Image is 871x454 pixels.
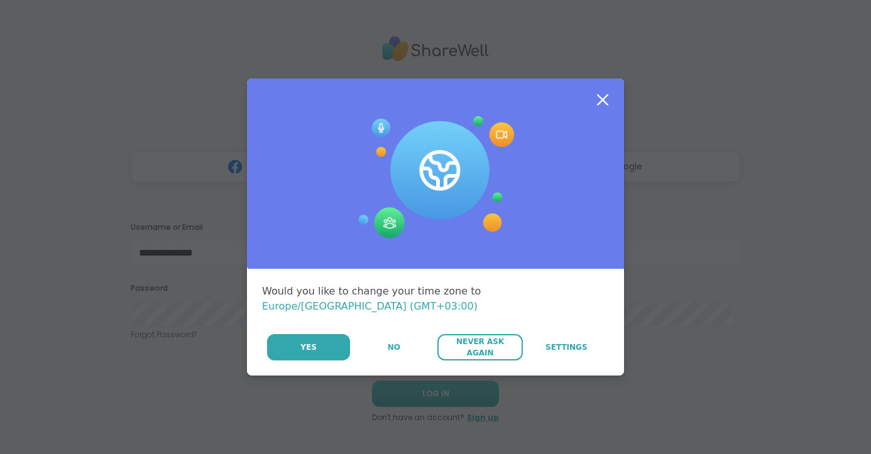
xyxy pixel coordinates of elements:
span: Yes [300,342,317,353]
button: Never Ask Again [437,334,522,360]
span: Never Ask Again [444,336,516,359]
span: Settings [545,342,588,353]
button: No [351,334,436,360]
img: Session Experience [357,116,514,239]
span: Europe/[GEOGRAPHIC_DATA] (GMT+03:00) [262,300,478,312]
div: Would you like to change your time zone to [262,284,609,314]
a: Settings [524,334,609,360]
span: No [388,342,400,353]
button: Yes [267,334,350,360]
